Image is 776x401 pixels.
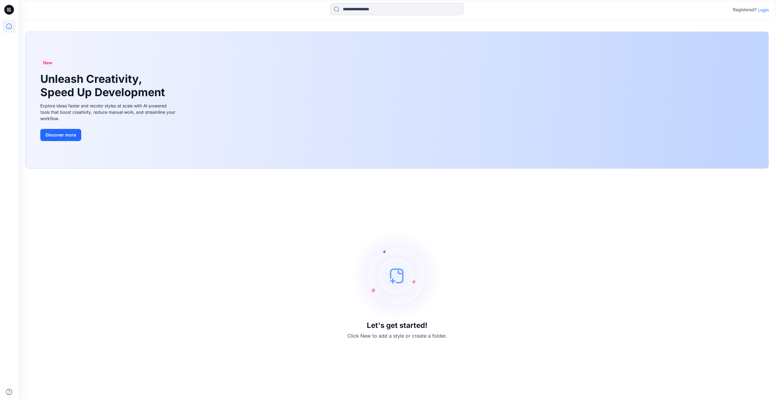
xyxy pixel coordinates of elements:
span: New [43,59,52,66]
p: Login [758,7,769,13]
p: Click New to add a style or create a folder. [347,332,447,339]
h1: Unleash Creativity, Speed Up Development [40,72,168,99]
p: Registered? [733,6,757,13]
img: empty-state-image.svg [352,230,443,321]
button: Discover more [40,129,81,141]
div: Explore ideas faster and recolor styles at scale with AI-powered tools that boost creativity, red... [40,103,177,122]
h3: Let's get started! [367,321,427,330]
a: Discover more [40,129,177,141]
